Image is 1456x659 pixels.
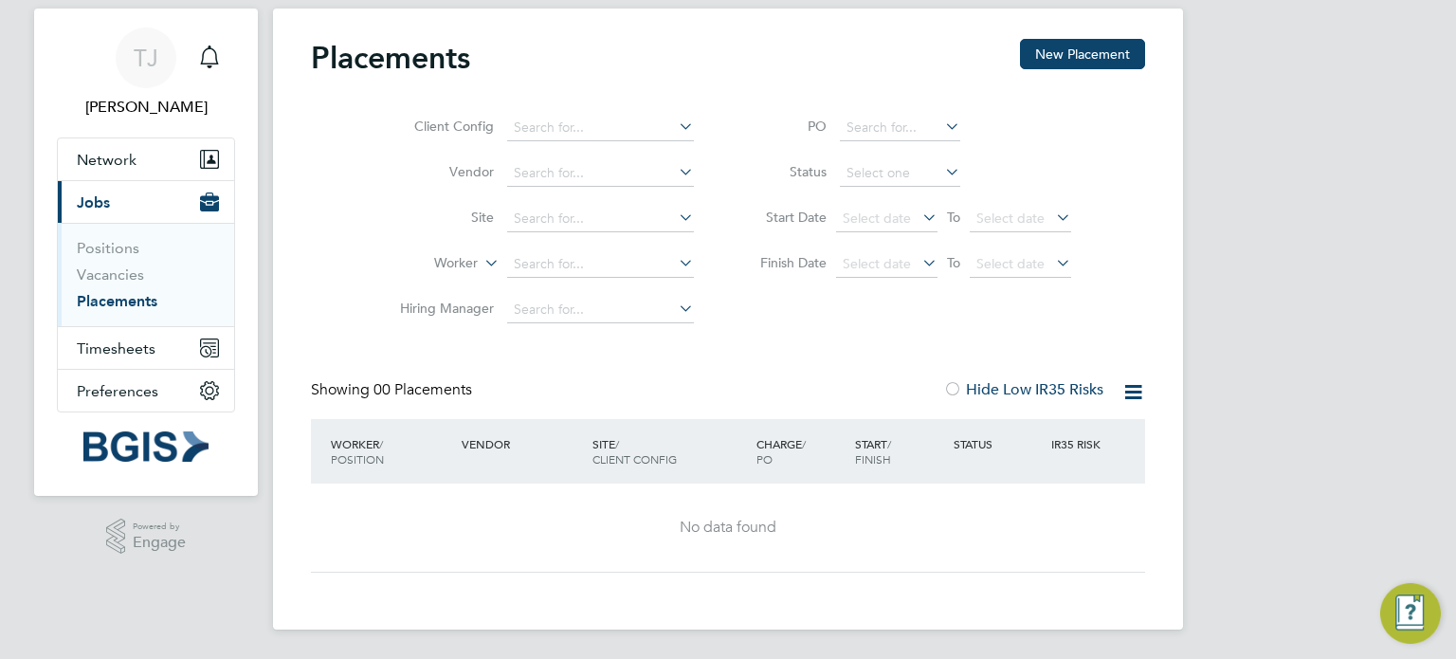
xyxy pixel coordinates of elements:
[1046,427,1112,461] div: IR35 Risk
[57,431,235,462] a: Go to home page
[331,436,384,467] span: / Position
[57,27,235,119] a: TJ[PERSON_NAME]
[507,160,694,187] input: Search for...
[949,427,1047,461] div: Status
[1020,39,1145,69] button: New Placement
[77,151,136,169] span: Network
[741,254,827,271] label: Finish Date
[850,427,949,476] div: Start
[373,380,472,399] span: 00 Placements
[77,339,155,357] span: Timesheets
[77,265,144,284] a: Vacancies
[840,160,960,187] input: Select one
[134,46,158,70] span: TJ
[507,115,694,141] input: Search for...
[57,96,235,119] span: Taz Jithan
[588,427,752,476] div: Site
[369,254,478,273] label: Worker
[976,210,1045,227] span: Select date
[943,380,1103,399] label: Hide Low IR35 Risks
[752,427,850,476] div: Charge
[77,193,110,211] span: Jobs
[77,239,139,257] a: Positions
[507,206,694,232] input: Search for...
[507,251,694,278] input: Search for...
[385,163,494,180] label: Vendor
[741,118,827,135] label: PO
[741,163,827,180] label: Status
[58,223,234,326] div: Jobs
[385,118,494,135] label: Client Config
[326,427,457,476] div: Worker
[58,327,234,369] button: Timesheets
[83,431,209,462] img: bgis-logo-retina.png
[77,292,157,310] a: Placements
[133,519,186,535] span: Powered by
[385,300,494,317] label: Hiring Manager
[741,209,827,226] label: Start Date
[941,250,966,275] span: To
[58,181,234,223] button: Jobs
[457,427,588,461] div: Vendor
[385,209,494,226] label: Site
[840,115,960,141] input: Search for...
[843,210,911,227] span: Select date
[77,382,158,400] span: Preferences
[976,255,1045,272] span: Select date
[34,9,258,496] nav: Main navigation
[941,205,966,229] span: To
[311,380,476,400] div: Showing
[756,436,806,467] span: / PO
[1380,583,1441,644] button: Engage Resource Center
[592,436,677,467] span: / Client Config
[58,138,234,180] button: Network
[311,39,470,77] h2: Placements
[507,297,694,323] input: Search for...
[843,255,911,272] span: Select date
[133,535,186,551] span: Engage
[330,518,1126,538] div: No data found
[855,436,891,467] span: / Finish
[58,370,234,412] button: Preferences
[106,519,187,555] a: Powered byEngage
